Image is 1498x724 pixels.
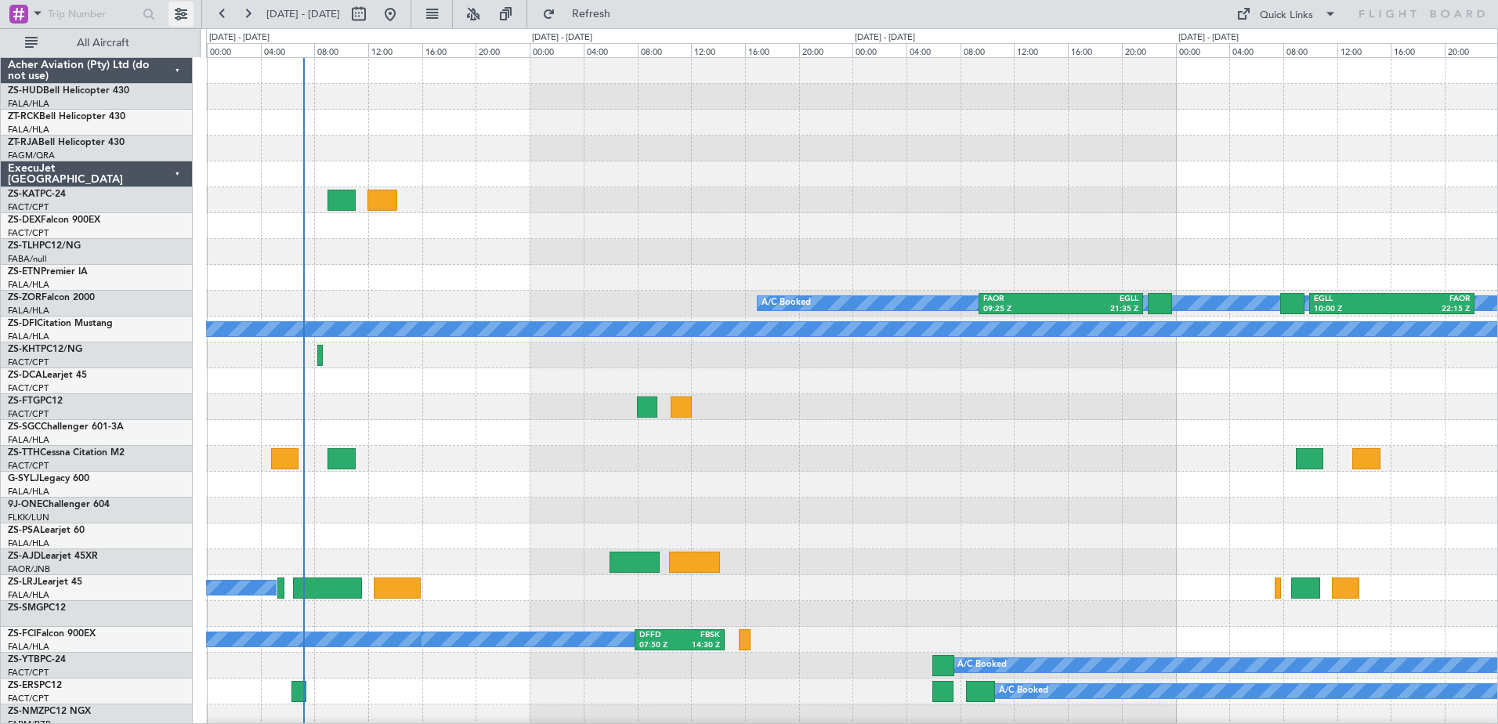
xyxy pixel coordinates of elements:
span: ZS-ZOR [8,293,42,302]
a: ZS-DFICitation Mustang [8,319,113,328]
a: FALA/HLA [8,331,49,342]
span: ZS-TTH [8,448,40,458]
div: 08:00 [1283,43,1337,57]
a: FLKK/LUN [8,512,49,523]
div: 12:00 [1014,43,1068,57]
span: ZS-TLH [8,241,39,251]
div: [DATE] - [DATE] [209,31,270,45]
a: FACT/CPT [8,227,49,239]
div: 14:30 Z [679,640,719,651]
div: 10:00 Z [1314,304,1391,315]
a: ZS-SGCChallenger 601-3A [8,422,124,432]
div: A/C Booked [762,291,811,315]
a: FALA/HLA [8,434,49,446]
a: FACT/CPT [8,382,49,394]
a: ZT-RJABell Helicopter 430 [8,138,125,147]
div: 08:00 [961,43,1015,57]
a: 9J-ONEChallenger 604 [8,500,110,509]
span: All Aircraft [41,38,165,49]
button: Quick Links [1228,2,1344,27]
div: 08:00 [638,43,692,57]
a: ZS-NMZPC12 NGX [8,707,91,716]
div: 04:00 [906,43,961,57]
a: ZS-TTHCessna Citation M2 [8,448,125,458]
a: ZS-PSALearjet 60 [8,526,85,535]
div: FBSK [679,630,719,641]
div: A/C Booked [999,679,1048,703]
a: ZS-KHTPC12/NG [8,345,82,354]
a: FALA/HLA [8,486,49,498]
div: 09:25 Z [983,304,1061,315]
a: FALA/HLA [8,98,49,110]
span: ZS-DCA [8,371,42,380]
div: 00:00 [852,43,906,57]
span: ZS-DFI [8,319,37,328]
span: ZS-DEX [8,215,41,225]
div: 12:00 [691,43,745,57]
span: ZS-LRJ [8,577,38,587]
span: ZS-PSA [8,526,40,535]
span: ZS-ERS [8,681,39,690]
span: [DATE] - [DATE] [266,7,340,21]
button: All Aircraft [17,31,170,56]
div: [DATE] - [DATE] [532,31,592,45]
div: 00:00 [207,43,261,57]
a: ZS-KATPC-24 [8,190,66,199]
div: FAOR [1392,294,1470,305]
a: ZS-SMGPC12 [8,603,66,613]
span: ZS-AJD [8,552,41,561]
a: ZS-DCALearjet 45 [8,371,87,380]
a: ZS-LRJLearjet 45 [8,577,82,587]
a: FALA/HLA [8,124,49,136]
a: ZS-ETNPremier IA [8,267,88,277]
div: 00:00 [1176,43,1230,57]
div: 08:00 [314,43,368,57]
span: ZS-FTG [8,396,40,406]
div: 04:00 [261,43,315,57]
div: 07:50 Z [639,640,679,651]
a: FAGM/QRA [8,150,55,161]
span: ZS-NMZ [8,707,44,716]
div: 16:00 [422,43,476,57]
span: ZS-YTB [8,655,40,664]
div: 16:00 [745,43,799,57]
div: 22:15 Z [1392,304,1470,315]
span: G-SYLJ [8,474,39,483]
div: A/C Booked [957,653,1007,677]
div: 16:00 [1068,43,1122,57]
div: 16:00 [1391,43,1445,57]
a: FALA/HLA [8,279,49,291]
a: ZS-YTBPC-24 [8,655,66,664]
a: FACT/CPT [8,693,49,704]
div: 04:00 [584,43,638,57]
div: 21:35 Z [1061,304,1138,315]
div: 12:00 [1337,43,1391,57]
span: ZS-HUD [8,86,43,96]
a: FACT/CPT [8,357,49,368]
a: FAOR/JNB [8,563,50,575]
div: 20:00 [1122,43,1176,57]
a: ZS-DEXFalcon 900EX [8,215,100,225]
input: Trip Number [48,2,138,26]
a: ZS-ZORFalcon 2000 [8,293,95,302]
a: ZS-FTGPC12 [8,396,63,406]
div: EGLL [1314,294,1391,305]
a: ZS-AJDLearjet 45XR [8,552,98,561]
a: FALA/HLA [8,641,49,653]
span: ZS-SGC [8,422,41,432]
span: ZS-SMG [8,603,43,613]
div: [DATE] - [DATE] [1178,31,1239,45]
a: FACT/CPT [8,408,49,420]
span: ZS-FCI [8,629,36,639]
a: FACT/CPT [8,667,49,679]
a: FALA/HLA [8,538,49,549]
span: ZS-KHT [8,345,41,354]
span: Refresh [559,9,624,20]
a: G-SYLJLegacy 600 [8,474,89,483]
a: ZS-FCIFalcon 900EX [8,629,96,639]
a: ZS-HUDBell Helicopter 430 [8,86,129,96]
button: Refresh [535,2,629,27]
div: FAOR [983,294,1061,305]
a: FACT/CPT [8,460,49,472]
div: [DATE] - [DATE] [855,31,915,45]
